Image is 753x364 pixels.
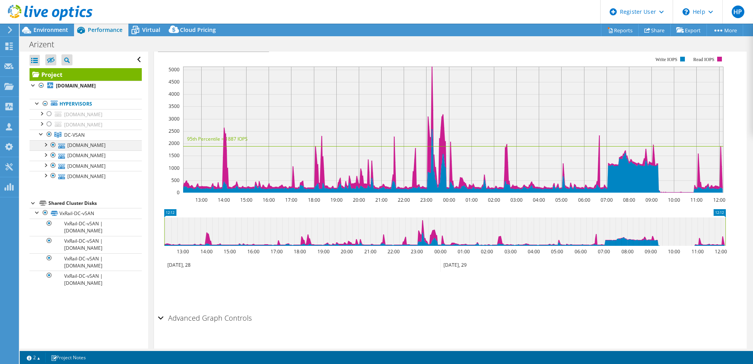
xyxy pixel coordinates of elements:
[142,26,160,33] span: Virtual
[187,136,248,142] text: 95th Percentile = 1887 IOPS
[551,248,563,255] text: 05:00
[169,78,180,85] text: 4500
[30,236,142,253] a: VxRail-DC-vSAN | [DOMAIN_NAME]
[217,197,230,203] text: 14:00
[223,248,236,255] text: 15:00
[30,109,142,119] a: [DOMAIN_NAME]
[397,197,410,203] text: 22:00
[690,197,702,203] text: 11:00
[169,152,180,159] text: 1500
[30,171,142,181] a: [DOMAIN_NAME]
[668,248,680,255] text: 10:00
[293,248,306,255] text: 18:00
[555,197,567,203] text: 05:00
[158,310,252,326] h2: Advanced Graph Controls
[457,248,469,255] text: 01:00
[177,189,180,196] text: 0
[169,140,180,147] text: 2000
[527,248,540,255] text: 04:00
[21,353,46,362] a: 2
[732,6,744,18] span: HP
[317,248,329,255] text: 19:00
[352,197,365,203] text: 20:00
[270,248,282,255] text: 17:00
[387,248,399,255] text: 22:00
[30,81,142,91] a: [DOMAIN_NAME]
[176,248,189,255] text: 13:00
[713,197,725,203] text: 12:00
[420,197,432,203] text: 23:00
[30,271,142,288] a: VxRail-DC-vSAN | [DOMAIN_NAME]
[623,197,635,203] text: 08:00
[30,219,142,236] a: VxRail-DC-vSAN | [DOMAIN_NAME]
[30,140,142,150] a: [DOMAIN_NAME]
[200,248,212,255] text: 14:00
[504,248,516,255] text: 03:00
[691,248,703,255] text: 11:00
[285,197,297,203] text: 17:00
[64,132,85,138] span: DC-VSAN
[30,150,142,161] a: [DOMAIN_NAME]
[56,82,96,89] b: [DOMAIN_NAME]
[621,248,633,255] text: 08:00
[601,24,639,36] a: Reports
[240,197,252,203] text: 15:00
[597,248,610,255] text: 07:00
[578,197,590,203] text: 06:00
[30,130,142,140] a: DC-VSAN
[510,197,522,203] text: 03:00
[340,248,352,255] text: 20:00
[30,161,142,171] a: [DOMAIN_NAME]
[64,111,102,118] span: [DOMAIN_NAME]
[169,91,180,97] text: 4000
[532,197,545,203] text: 04:00
[169,103,180,110] text: 3500
[308,197,320,203] text: 18:00
[180,26,216,33] span: Cloud Pricing
[30,99,142,109] a: Hypervisors
[645,197,657,203] text: 09:00
[480,248,493,255] text: 02:00
[169,115,180,122] text: 3000
[443,197,455,203] text: 00:00
[655,57,677,62] text: Write IOPS
[375,197,387,203] text: 21:00
[638,24,671,36] a: Share
[693,57,714,62] text: Read IOPS
[30,208,142,218] a: VxRail-DC-vSAN
[364,248,376,255] text: 21:00
[30,119,142,130] a: [DOMAIN_NAME]
[488,197,500,203] text: 02:00
[169,128,180,134] text: 2500
[195,197,207,203] text: 13:00
[45,353,91,362] a: Project Notes
[707,24,743,36] a: More
[33,26,68,33] span: Environment
[169,165,180,171] text: 1000
[434,248,446,255] text: 00:00
[574,248,586,255] text: 06:00
[262,197,274,203] text: 16:00
[644,248,657,255] text: 09:00
[330,197,342,203] text: 19:00
[30,253,142,271] a: VxRail-DC-vSAN | [DOMAIN_NAME]
[64,121,102,128] span: [DOMAIN_NAME]
[465,197,477,203] text: 01:00
[48,199,142,208] div: Shared Cluster Disks
[171,177,180,184] text: 500
[169,66,180,73] text: 5000
[247,248,259,255] text: 16:00
[26,40,67,49] h1: Arizent
[30,68,142,81] a: Project
[668,197,680,203] text: 10:00
[410,248,423,255] text: 23:00
[683,8,690,15] svg: \n
[714,248,727,255] text: 12:00
[88,26,122,33] span: Performance
[600,197,612,203] text: 07:00
[670,24,707,36] a: Export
